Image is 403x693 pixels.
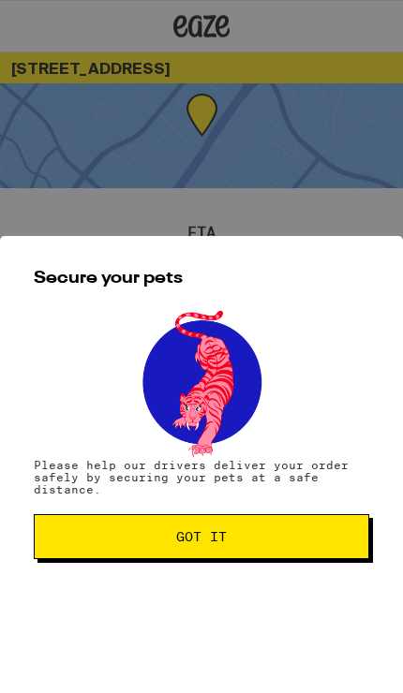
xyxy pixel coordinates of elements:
button: Got it [34,514,369,559]
img: pets [125,305,278,459]
span: Hi. Need any help? [13,14,155,32]
p: Please help our drivers deliver your order safely by securing your pets at a safe distance. [34,459,369,495]
span: Got it [176,530,227,543]
h2: Secure your pets [34,270,369,287]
